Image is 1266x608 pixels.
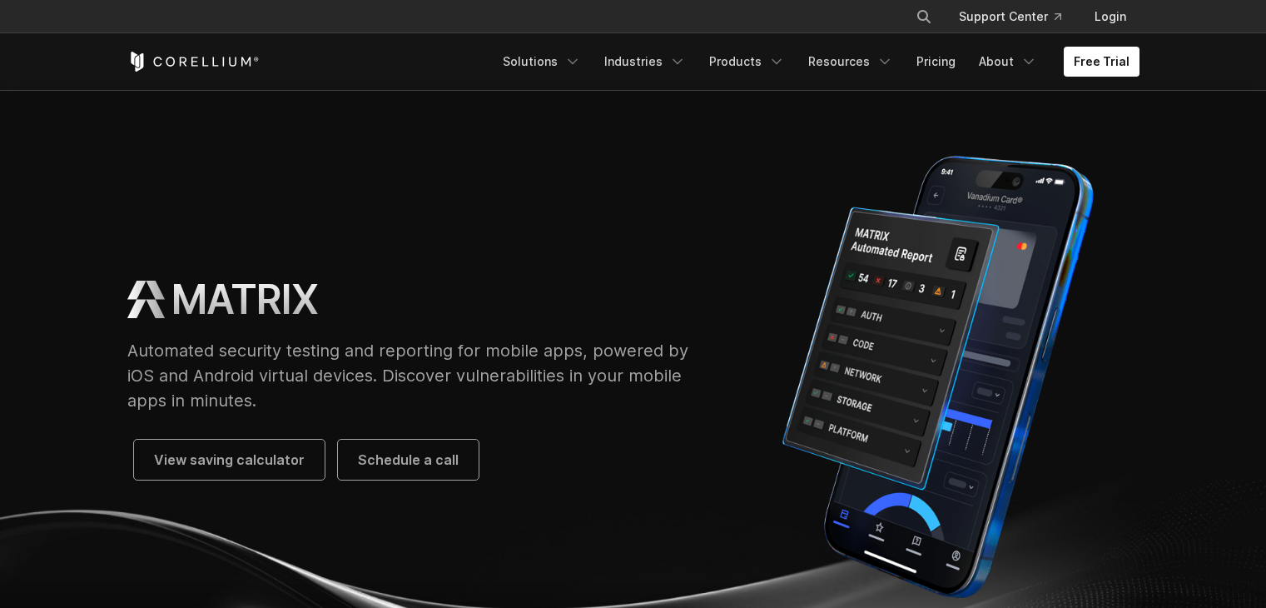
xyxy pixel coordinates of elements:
[594,47,696,77] a: Industries
[493,47,1139,77] div: Navigation Menu
[127,281,165,318] img: MATRIX Logo
[493,47,591,77] a: Solutions
[171,275,318,325] h1: MATRIX
[338,440,479,480] a: Schedule a call
[896,2,1139,32] div: Navigation Menu
[134,440,325,480] a: View saving calculator
[358,450,459,470] span: Schedule a call
[154,450,305,470] span: View saving calculator
[906,47,966,77] a: Pricing
[1064,47,1139,77] a: Free Trial
[969,47,1047,77] a: About
[127,338,704,413] p: Automated security testing and reporting for mobile apps, powered by iOS and Android virtual devi...
[699,47,795,77] a: Products
[909,2,939,32] button: Search
[946,2,1075,32] a: Support Center
[798,47,903,77] a: Resources
[1081,2,1139,32] a: Login
[127,52,260,72] a: Corellium Home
